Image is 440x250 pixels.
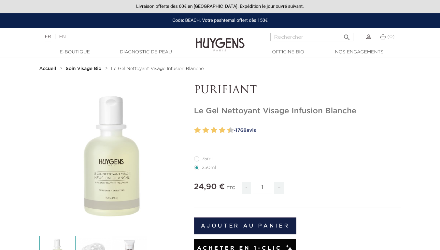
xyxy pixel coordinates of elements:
[242,182,251,194] span: -
[66,66,102,71] strong: Soin Visage Bio
[193,126,195,135] label: 1
[42,49,107,56] a: E-Boutique
[204,126,209,135] label: 4
[218,126,220,135] label: 7
[42,33,178,41] div: |
[229,126,234,135] label: 10
[113,49,178,56] a: Diagnostic de peau
[274,182,284,194] span: +
[209,126,212,135] label: 5
[327,49,392,56] a: Nos engagements
[39,66,58,71] a: Accueil
[341,31,353,40] button: 
[39,66,56,71] strong: Accueil
[227,181,235,199] div: TTC
[196,126,201,135] label: 2
[343,32,351,39] i: 
[220,126,225,135] label: 8
[256,49,321,56] a: Officine Bio
[270,33,353,41] input: Rechercher
[235,128,247,133] span: 1768
[226,126,228,135] label: 9
[196,27,245,52] img: Huygens
[111,66,204,71] a: Le Gel Nettoyant Visage Infusion Blanche
[194,217,297,234] button: Ajouter au panier
[194,106,401,116] h1: Le Gel Nettoyant Visage Infusion Blanche
[201,126,204,135] label: 3
[194,183,225,191] span: 24,90 €
[194,156,220,161] label: 75ml
[232,126,401,135] a: -1768avis
[194,84,401,97] p: PURIFIANT
[387,35,394,39] span: (0)
[59,35,65,39] a: EN
[253,182,272,193] input: Quantité
[45,35,51,41] a: FR
[194,165,224,170] label: 250ml
[212,126,217,135] label: 6
[66,66,103,71] a: Soin Visage Bio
